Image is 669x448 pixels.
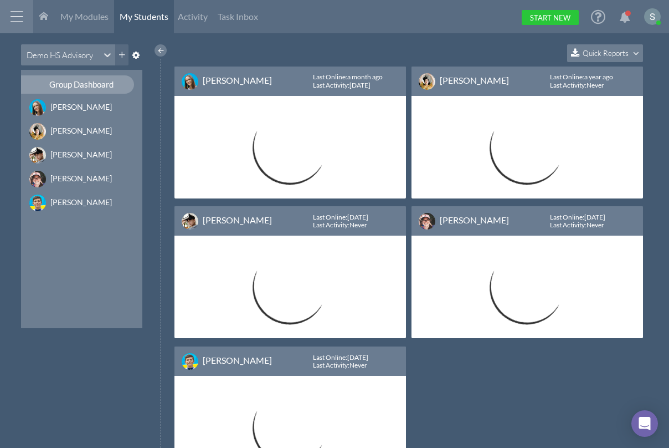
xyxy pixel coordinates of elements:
img: image [29,171,46,187]
div: [PERSON_NAME] [50,125,127,136]
div: Group Dashboard [21,75,135,94]
div: : Never [550,221,604,229]
span: Last Activity [313,361,348,369]
a: [PERSON_NAME] [440,75,509,85]
img: image [29,195,46,211]
img: image [29,99,46,116]
span: My Modules [60,11,109,22]
img: image [182,73,198,90]
span: Last Online [550,73,583,81]
button: Quick Reports [567,44,643,62]
div: Open Intercom Messenger [631,410,658,437]
span: Last Online [313,73,346,81]
a: [PERSON_NAME] [21,170,143,188]
img: image [182,213,198,230]
img: image [29,123,46,140]
div: [PERSON_NAME] [50,172,127,184]
img: Loading... [244,101,336,193]
img: image [182,353,198,370]
div: [PERSON_NAME] [50,149,127,160]
a: [PERSON_NAME] [440,215,509,225]
div: : Never [313,221,367,229]
img: Loading... [481,101,573,193]
img: image [419,213,435,230]
span: Last Activity [313,221,348,229]
img: image [29,147,46,164]
div: : [DATE] [313,82,370,89]
a: [PERSON_NAME] [203,75,272,85]
a: [PERSON_NAME] [21,98,143,116]
div: : a month ago [313,73,387,81]
div: : Never [550,82,604,89]
div: [PERSON_NAME] [50,101,127,113]
span: Last Activity [550,81,585,89]
img: Loading... [244,241,336,333]
span: Last Activity [550,221,585,229]
span: Task Inbox [218,11,258,22]
span: Last Online [313,213,346,221]
img: ACg8ocKKX03B5h8i416YOfGGRvQH7qkhkMU_izt_hUWC0FdG_LDggA=s96-c [644,8,661,25]
a: Group Dashboard [21,75,143,94]
span: Activity [178,11,208,22]
a: [PERSON_NAME] [203,355,272,365]
a: [PERSON_NAME] [21,146,143,164]
a: [PERSON_NAME] [21,122,143,140]
img: image [419,73,435,90]
span: Last Activity [313,81,348,89]
img: Loading... [481,241,573,333]
a: Start New [522,10,579,25]
div: Demo HS Advisory [27,49,93,61]
span: Last Online [550,213,583,221]
span: Last Online [313,353,346,362]
span: My Students [120,11,168,22]
a: [PERSON_NAME] [203,215,272,225]
div: : [DATE] [313,213,373,221]
div: : [DATE] [550,213,610,221]
div: : [DATE] [313,354,373,362]
div: : a year ago [550,73,617,81]
div: [PERSON_NAME] [50,196,127,208]
a: [PERSON_NAME] [21,194,143,212]
span: Quick Reports [583,48,629,58]
div: : Never [313,362,367,369]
